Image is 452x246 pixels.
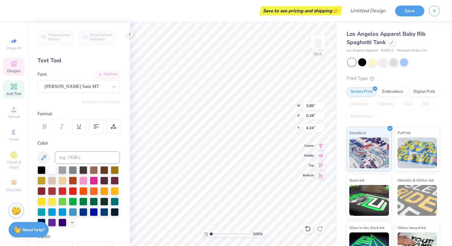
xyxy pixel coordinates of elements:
[332,7,339,14] span: 👉
[409,87,439,96] div: Digital Print
[347,100,371,109] div: Applique
[7,68,21,73] span: Designs
[48,33,70,41] span: Personalized Names
[38,233,120,240] div: Styles
[261,6,341,15] div: Save to see pricing and shipping
[6,187,21,192] span: Decorate
[38,140,120,147] div: Color
[373,100,398,109] div: Transfers
[345,5,391,17] input: Untitled Design
[6,91,21,96] span: Add Text
[81,99,120,104] button: Switch to Greek Letters
[90,33,112,41] span: Personalized Numbers
[38,110,121,117] div: Format
[398,177,434,183] span: Metallic & Glitter Ink
[3,160,25,170] span: Clipart & logos
[303,154,314,158] span: Middle
[398,224,426,231] span: Water based Ink
[38,71,47,78] label: Font
[349,224,384,231] span: Glow in the Dark Ink
[395,6,424,16] button: Save
[38,56,120,65] div: Text Tool
[347,112,376,121] div: Rhinestones
[8,114,20,119] span: Upload
[303,144,314,148] span: Center
[398,129,410,136] span: Puff Ink
[349,137,389,168] img: Standard
[303,173,314,178] span: Bottom
[381,48,394,53] span: # 43011
[303,163,314,168] span: Top
[378,87,407,96] div: Embroidery
[347,87,376,96] div: Screen Print
[349,129,366,136] span: Standard
[398,185,437,216] img: Metallic & Glitter Ink
[418,100,433,109] div: Foil
[347,75,440,82] div: Print Type
[9,137,19,142] span: Greek
[349,177,364,183] span: Neon Ink
[7,46,21,51] span: Image AI
[347,30,426,46] span: Los Angeles Apparel Baby Rib Spaghetti Tank
[349,185,389,216] img: Neon Ink
[55,151,120,164] input: e.g. 7428 c
[399,100,417,109] div: Vinyl
[397,48,428,53] span: Minimum Order: 12 +
[22,227,45,233] strong: Need help?
[314,51,322,57] div: Back
[312,36,324,48] img: Back
[253,231,263,237] span: 100 %
[96,71,120,78] div: Add Font
[347,48,378,53] span: Los Angeles Apparel
[398,137,437,168] img: Puff Ink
